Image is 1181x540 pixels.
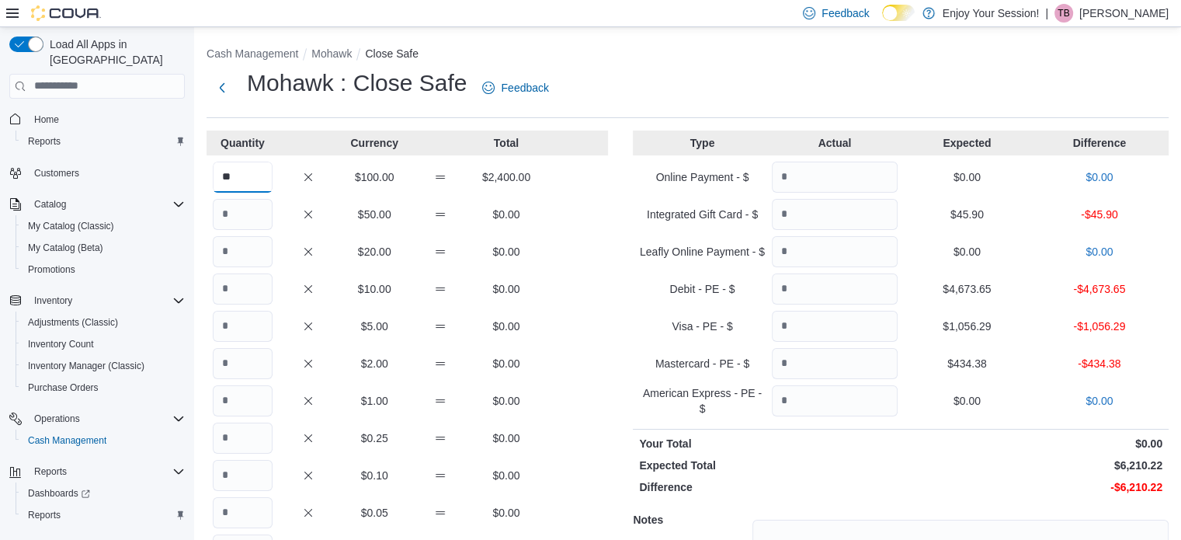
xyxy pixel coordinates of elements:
[28,409,86,428] button: Operations
[1037,207,1162,222] p: -$45.90
[22,335,100,354] a: Inventory Count
[16,312,191,333] button: Adjustments (Classic)
[16,483,191,504] a: Dashboards
[345,319,405,334] p: $5.00
[1037,393,1162,409] p: $0.00
[22,357,185,375] span: Inventory Manager (Classic)
[28,242,103,254] span: My Catalog (Beta)
[22,357,151,375] a: Inventory Manager (Classic)
[477,319,537,334] p: $0.00
[22,260,185,279] span: Promotions
[34,413,80,425] span: Operations
[477,169,537,185] p: $2,400.00
[28,195,185,214] span: Catalog
[1037,135,1162,151] p: Difference
[213,311,273,342] input: Quantity
[213,199,273,230] input: Quantity
[345,169,405,185] p: $100.00
[22,484,185,503] span: Dashboards
[821,5,869,21] span: Feedback
[772,273,898,305] input: Quantity
[22,313,185,332] span: Adjustments (Classic)
[22,132,185,151] span: Reports
[477,135,537,151] p: Total
[882,5,915,21] input: Dark Mode
[477,356,537,371] p: $0.00
[345,505,405,521] p: $0.05
[904,244,1030,260] p: $0.00
[213,460,273,491] input: Quantity
[639,319,765,334] p: Visa - PE - $
[477,505,537,521] p: $0.00
[477,393,537,409] p: $0.00
[16,131,191,152] button: Reports
[345,281,405,297] p: $10.00
[16,237,191,259] button: My Catalog (Beta)
[639,207,765,222] p: Integrated Gift Card - $
[311,47,352,60] button: Mohawk
[28,487,90,500] span: Dashboards
[904,207,1030,222] p: $45.90
[3,290,191,312] button: Inventory
[772,236,898,267] input: Quantity
[904,436,1162,451] p: $0.00
[904,281,1030,297] p: $4,673.65
[22,378,105,397] a: Purchase Orders
[247,68,467,99] h1: Mohawk : Close Safe
[639,436,898,451] p: Your Total
[207,46,1169,64] nav: An example of EuiBreadcrumbs
[633,504,749,535] h5: Notes
[22,260,82,279] a: Promotions
[772,135,898,151] p: Actual
[16,215,191,237] button: My Catalog (Classic)
[207,72,238,103] button: Next
[22,378,185,397] span: Purchase Orders
[772,311,898,342] input: Quantity
[22,132,67,151] a: Reports
[43,37,185,68] span: Load All Apps in [GEOGRAPHIC_DATA]
[345,207,405,222] p: $50.00
[28,409,185,428] span: Operations
[904,393,1030,409] p: $0.00
[904,135,1030,151] p: Expected
[1037,356,1162,371] p: -$434.38
[16,355,191,377] button: Inventory Manager (Classic)
[1037,319,1162,334] p: -$1,056.29
[28,220,114,232] span: My Catalog (Classic)
[904,319,1030,334] p: $1,056.29
[639,135,765,151] p: Type
[28,434,106,447] span: Cash Management
[1079,4,1169,23] p: [PERSON_NAME]
[772,162,898,193] input: Quantity
[213,385,273,416] input: Quantity
[1054,4,1073,23] div: Troy Bromfield
[943,4,1040,23] p: Enjoy Your Session!
[476,72,554,103] a: Feedback
[639,458,898,473] p: Expected Total
[28,291,185,310] span: Inventory
[34,294,72,307] span: Inventory
[639,169,765,185] p: Online Payment - $
[639,356,765,371] p: Mastercard - PE - $
[345,356,405,371] p: $2.00
[345,135,405,151] p: Currency
[16,430,191,451] button: Cash Management
[28,135,61,148] span: Reports
[28,163,185,183] span: Customers
[1037,281,1162,297] p: -$4,673.65
[213,497,273,528] input: Quantity
[213,236,273,267] input: Quantity
[22,431,185,450] span: Cash Management
[28,509,61,521] span: Reports
[22,506,67,524] a: Reports
[22,239,109,257] a: My Catalog (Beta)
[639,385,765,416] p: American Express - PE - $
[213,162,273,193] input: Quantity
[882,21,883,22] span: Dark Mode
[904,458,1162,473] p: $6,210.22
[28,316,118,329] span: Adjustments (Classic)
[772,385,898,416] input: Quantity
[213,135,273,151] p: Quantity
[345,244,405,260] p: $20.00
[34,198,66,211] span: Catalog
